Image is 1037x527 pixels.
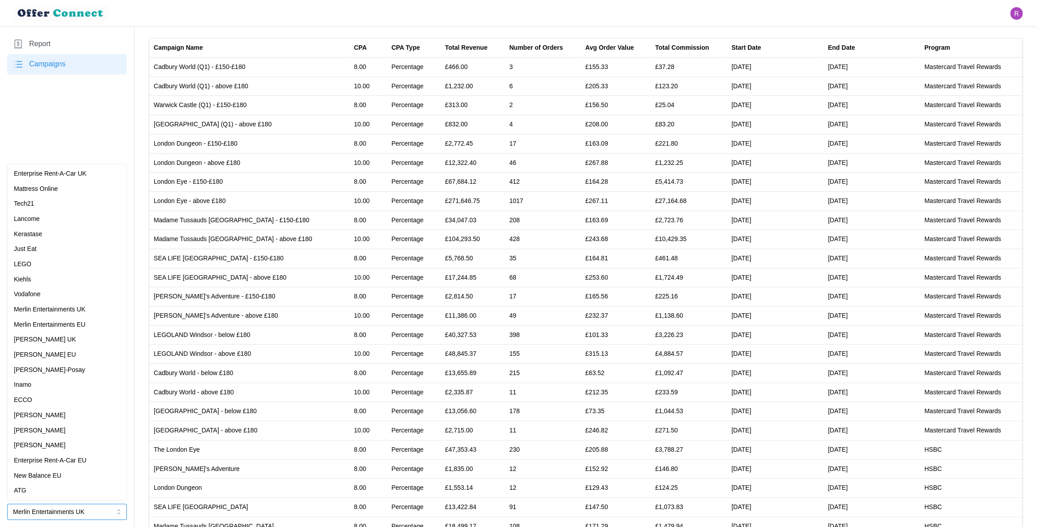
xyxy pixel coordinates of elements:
[441,497,505,517] td: £13,422.84
[651,402,727,421] td: £1,044.53
[581,153,651,173] td: £267.88
[149,191,350,211] td: London Eye - above £180
[651,211,727,230] td: £2,723.76
[581,479,651,498] td: £129.43
[441,402,505,421] td: £13,056.60
[651,115,727,134] td: £83.20
[651,307,727,326] td: £1,138.60
[14,244,37,254] p: Just Eat
[651,497,727,517] td: £1,073.83
[727,497,823,517] td: [DATE]
[727,440,823,459] td: [DATE]
[14,380,31,390] p: Inamo
[350,459,387,479] td: 8.00
[581,364,651,383] td: £63.52
[823,134,920,153] td: [DATE]
[505,211,581,230] td: 208
[387,96,441,115] td: Percentage
[505,497,581,517] td: 91
[441,325,505,345] td: £40,327.53
[651,230,727,249] td: £10,429.35
[828,43,855,53] div: End Date
[505,268,581,287] td: 68
[920,383,1022,402] td: Mastercard Travel Rewards
[149,345,350,364] td: LEGOLAND Windsor - above £180
[441,96,505,115] td: £313.00
[823,230,920,249] td: [DATE]
[651,364,727,383] td: £1,092.47
[149,307,350,326] td: [PERSON_NAME]'s Adventure - above £180
[581,230,651,249] td: £243.68
[581,440,651,459] td: £205.88
[387,268,441,287] td: Percentage
[350,383,387,402] td: 10.00
[505,249,581,268] td: 35
[441,211,505,230] td: £34,047.03
[920,287,1022,307] td: Mastercard Travel Rewards
[920,345,1022,364] td: Mastercard Travel Rewards
[149,383,350,402] td: Cadbury World - above £180
[727,96,823,115] td: [DATE]
[581,77,651,96] td: £205.33
[441,479,505,498] td: £1,553.14
[350,211,387,230] td: 8.00
[581,345,651,364] td: £315.13
[350,345,387,364] td: 10.00
[14,456,86,466] p: Enterprise Rent-A-Car EU
[505,364,581,383] td: 215
[354,43,367,53] div: CPA
[581,249,651,268] td: £164.81
[505,440,581,459] td: 230
[581,58,651,77] td: £155.33
[581,421,651,441] td: £246.82
[651,287,727,307] td: £225.16
[350,115,387,134] td: 10.00
[823,497,920,517] td: [DATE]
[920,421,1022,441] td: Mastercard Travel Rewards
[387,440,441,459] td: Percentage
[445,43,488,53] div: Total Revenue
[149,268,350,287] td: SEA LIFE [GEOGRAPHIC_DATA] - above £180
[505,153,581,173] td: 46
[441,364,505,383] td: £13,655.89
[391,43,420,53] div: CPA Type
[14,229,42,239] p: Kerastase
[505,325,581,345] td: 398
[14,426,65,436] p: [PERSON_NAME]
[727,134,823,153] td: [DATE]
[505,230,581,249] td: 428
[387,134,441,153] td: Percentage
[727,307,823,326] td: [DATE]
[727,479,823,498] td: [DATE]
[441,421,505,441] td: £2,715.00
[149,134,350,153] td: London Dungeon - £150-£180
[149,402,350,421] td: [GEOGRAPHIC_DATA] - below £180
[1010,7,1023,20] button: Open user button
[505,58,581,77] td: 3
[920,173,1022,192] td: Mastercard Travel Rewards
[14,335,76,345] p: [PERSON_NAME] UK
[350,421,387,441] td: 10.00
[823,173,920,192] td: [DATE]
[387,58,441,77] td: Percentage
[731,43,761,53] div: Start Date
[823,96,920,115] td: [DATE]
[149,58,350,77] td: Cadbury World (Q1) - £150-£180
[505,307,581,326] td: 49
[149,479,350,498] td: London Dungeon
[149,77,350,96] td: Cadbury World (Q1) - above £180
[823,383,920,402] td: [DATE]
[823,402,920,421] td: [DATE]
[387,479,441,498] td: Percentage
[823,58,920,77] td: [DATE]
[149,497,350,517] td: SEA LIFE [GEOGRAPHIC_DATA]
[823,421,920,441] td: [DATE]
[387,173,441,192] td: Percentage
[727,383,823,402] td: [DATE]
[149,421,350,441] td: [GEOGRAPHIC_DATA] - above £180
[441,268,505,287] td: £17,244.85
[924,43,950,53] div: Program
[387,421,441,441] td: Percentage
[651,421,727,441] td: £271.50
[727,191,823,211] td: [DATE]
